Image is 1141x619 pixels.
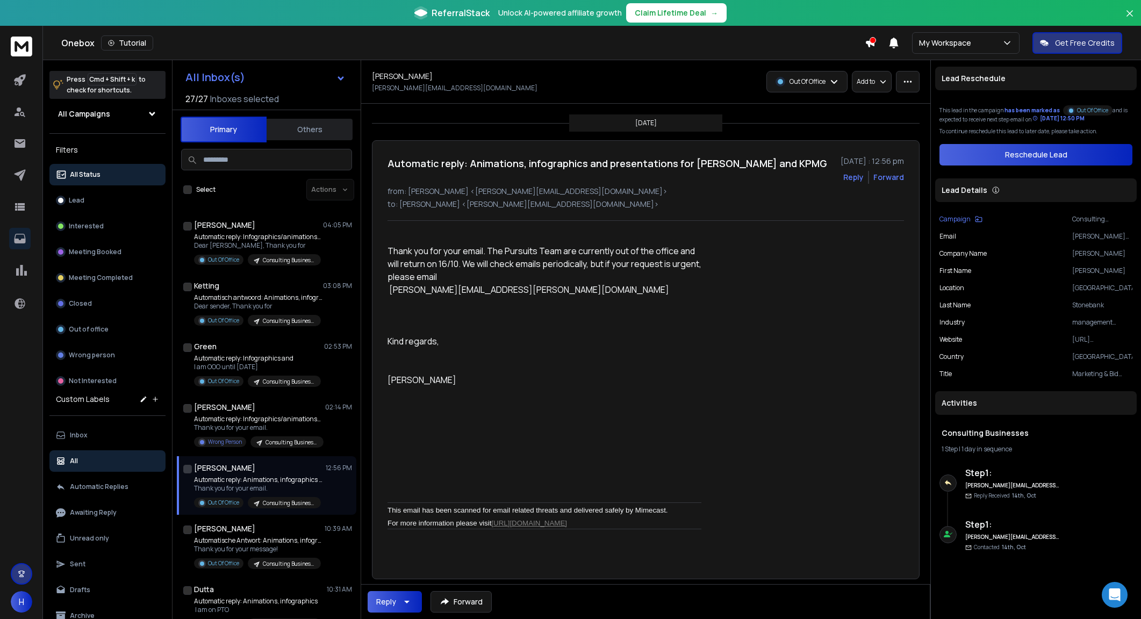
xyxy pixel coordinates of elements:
[942,185,987,196] p: Lead Details
[1032,32,1122,54] button: Get Free Credits
[1004,106,1060,114] span: has been marked as
[1072,215,1132,224] p: Consulting Businesses
[1123,6,1137,32] button: Close banner
[1032,114,1085,123] div: [DATE] 12:50 PM
[325,403,352,412] p: 02:14 PM
[626,3,727,23] button: Claim Lifetime Deal→
[387,335,439,347] span: Kind regards,
[324,342,352,351] p: 02:53 PM
[387,186,904,197] p: from: [PERSON_NAME] <[PERSON_NAME][EMAIL_ADDRESS][DOMAIN_NAME]>
[368,591,422,613] button: Reply
[965,518,1059,531] h6: Step 1 :
[857,77,875,86] p: Add to
[208,316,239,325] p: Out Of Office
[326,464,352,472] p: 12:56 PM
[432,6,490,19] span: ReferralStack
[711,8,718,18] span: →
[263,378,314,386] p: Consulting Businesses
[939,103,1132,123] div: This lead in the campaign and is expected to receive next step email on
[194,584,214,595] h1: Dutta
[1072,352,1132,361] p: [GEOGRAPHIC_DATA]
[194,597,321,606] p: Automatic reply: Animations, infographics
[498,8,622,18] p: Unlock AI-powered affiliate growth
[11,591,32,613] button: H
[49,142,166,157] h3: Filters
[263,317,314,325] p: Consulting Businesses
[208,559,239,567] p: Out Of Office
[843,172,864,183] button: Reply
[49,528,166,549] button: Unread only
[1072,284,1132,292] p: [GEOGRAPHIC_DATA]
[376,596,396,607] div: Reply
[790,77,826,86] p: Out Of Office
[194,241,323,250] p: Dear [PERSON_NAME], Thank you for
[88,73,137,85] span: Cmd + Shift + k
[194,220,255,231] h1: [PERSON_NAME]
[939,352,964,361] p: Country
[49,553,166,575] button: Sent
[327,585,352,594] p: 10:31 AM
[69,222,104,231] p: Interested
[49,370,166,392] button: Not Interested
[69,351,115,359] p: Wrong person
[265,438,317,447] p: Consulting Businesses
[935,391,1137,415] div: Activities
[49,502,166,523] button: Awaiting Reply
[263,499,314,507] p: Consulting Businesses
[49,424,166,446] button: Inbox
[185,72,245,83] h1: All Inbox(s)
[69,325,109,334] p: Out of office
[194,415,323,423] p: Automatic reply: Infographics/animations/PPTs for
[177,67,354,88] button: All Inbox(s)
[194,354,321,363] p: Automatic reply: Infographics and
[208,438,242,446] p: Wrong Person
[942,428,1130,438] h1: Consulting Businesses
[196,185,216,194] label: Select
[1072,335,1132,344] p: [URL][DOMAIN_NAME]
[185,92,208,105] span: 27 / 27
[69,273,133,282] p: Meeting Completed
[1072,301,1132,309] p: Stonebank
[210,92,279,105] h3: Inboxes selected
[939,127,1132,135] p: To continue reschedule this lead to later date, please take action.
[69,196,84,205] p: Lead
[1072,232,1132,241] p: [PERSON_NAME][EMAIL_ADDRESS][DOMAIN_NAME]
[194,536,323,545] p: Automatische Antwort: Animations, infographics and
[491,519,567,527] a: [URL][DOMAIN_NAME]
[69,248,121,256] p: Meeting Booked
[194,293,323,302] p: Automatisch antwoord: Animations, infographics
[49,103,166,125] button: All Campaigns
[101,35,153,51] button: Tutorial
[841,156,904,167] p: [DATE] : 12:56 pm
[194,233,323,241] p: Automatic reply: Infographics/animations/PPTs for KPMG,
[194,363,321,371] p: I am OOO until [DATE]
[194,280,219,291] h1: Ketting
[194,545,323,553] p: Thank you for your message!
[939,318,965,327] p: industry
[1072,370,1132,378] p: Marketing & Bid Executive
[1072,318,1132,327] p: management consulting
[49,190,166,211] button: Lead
[70,586,90,594] p: Drafts
[387,199,904,210] p: to: [PERSON_NAME] <[PERSON_NAME][EMAIL_ADDRESS][DOMAIN_NAME]>
[323,221,352,229] p: 04:05 PM
[49,293,166,314] button: Closed
[58,109,110,119] h1: All Campaigns
[939,215,971,224] p: Campaign
[939,267,971,275] p: First Name
[372,71,433,82] h1: [PERSON_NAME]
[49,579,166,601] button: Drafts
[208,377,239,385] p: Out Of Office
[194,423,323,432] p: Thank you for your email.
[61,35,865,51] div: Onebox
[430,591,492,613] button: Forward
[939,232,956,241] p: Email
[70,431,88,440] p: Inbox
[1002,543,1026,551] span: 14th, Oct
[70,170,101,179] p: All Status
[942,73,1006,84] p: Lead Reschedule
[974,543,1026,551] p: Contacted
